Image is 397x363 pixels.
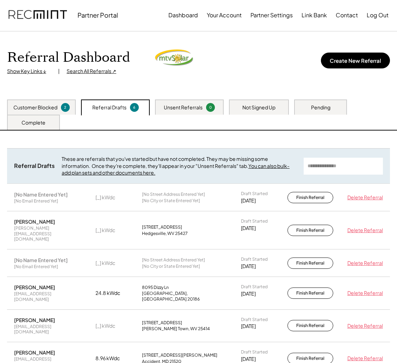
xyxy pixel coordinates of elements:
[168,8,198,22] button: Dashboard
[62,163,290,176] a: You can also bulk-add plan sets and other documents here.
[142,264,200,269] div: [No City or State Entered Yet]
[142,320,182,326] div: [STREET_ADDRESS]
[344,355,383,362] div: Delete Referral
[344,260,383,267] div: Delete Referral
[142,192,205,197] div: [No Street Address Entered Yet]
[241,225,256,232] div: [DATE]
[7,68,51,75] div: Show Key Links ↓
[142,326,210,332] div: [PERSON_NAME] Town, WV 25414
[14,257,68,263] div: [No Name Entered Yet]
[287,288,333,299] button: Finish Referral
[95,322,131,329] div: [_] kWdc
[241,263,256,270] div: [DATE]
[241,290,256,297] div: [DATE]
[287,225,333,236] button: Finish Referral
[241,284,268,290] div: Draft Started
[13,104,57,111] div: Customer Blocked
[250,8,293,22] button: Partner Settings
[242,104,275,111] div: Not Signed Up
[95,194,131,201] div: [_] kWdc
[131,105,138,110] div: 6
[58,68,60,75] div: |
[164,104,203,111] div: Unsent Referrals
[95,355,131,362] div: 8.96 kWdc
[95,290,131,297] div: 24.8 kWdc
[14,284,55,290] div: [PERSON_NAME]
[7,49,130,66] h1: Referral Dashboard
[8,3,67,27] img: recmint-logotype%403x.png
[287,258,333,269] button: Finish Referral
[241,349,268,355] div: Draft Started
[241,356,256,363] div: [DATE]
[321,53,390,68] button: Create New Referral
[287,192,333,203] button: Finish Referral
[142,198,200,204] div: [No City or State Entered Yet]
[241,218,268,224] div: Draft Started
[14,225,85,242] div: [PERSON_NAME][EMAIL_ADDRESS][DOMAIN_NAME]
[62,156,297,176] div: These are referrals that you've started but have not completed. They may be missing some informat...
[142,257,205,263] div: [No Street Address Entered Yet]
[142,231,188,236] div: Hedgesville, WV 25427
[14,198,58,204] div: [No Email Entered Yet]
[77,11,118,19] div: Partner Portal
[14,324,85,335] div: [EMAIL_ADDRESS][DOMAIN_NAME]
[241,317,268,322] div: Draft Started
[142,291,230,302] div: [GEOGRAPHIC_DATA], [GEOGRAPHIC_DATA] 20186
[92,104,126,111] div: Referral Drafts
[207,105,214,110] div: 0
[62,105,69,110] div: 2
[344,322,383,329] div: Delete Referral
[14,218,55,225] div: [PERSON_NAME]
[142,352,217,358] div: [STREET_ADDRESS][PERSON_NAME]
[142,285,169,290] div: 8095 Dizzy Ln
[95,227,131,234] div: [_] kWdc
[14,317,55,323] div: [PERSON_NAME]
[14,191,68,198] div: [No Name Entered Yet]
[302,8,327,22] button: Link Bank
[336,8,358,22] button: Contact
[311,104,330,111] div: Pending
[344,290,383,297] div: Delete Referral
[241,256,268,262] div: Draft Started
[67,68,116,75] div: Search All Referrals ↗
[95,260,131,267] div: [_] kWdc
[367,8,389,22] button: Log Out
[21,119,45,126] div: Complete
[241,323,256,330] div: [DATE]
[287,320,333,331] button: Finish Referral
[207,8,242,22] button: Your Account
[14,162,55,170] div: Referral Drafts
[344,194,383,201] div: Delete Referral
[155,49,193,66] img: MTVSolarLogo.png
[142,224,182,230] div: [STREET_ADDRESS]
[14,349,55,356] div: [PERSON_NAME]
[241,197,256,204] div: [DATE]
[241,191,268,196] div: Draft Started
[14,264,58,270] div: [No Email Entered Yet]
[344,227,383,234] div: Delete Referral
[14,291,85,302] div: [EMAIL_ADDRESS][DOMAIN_NAME]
